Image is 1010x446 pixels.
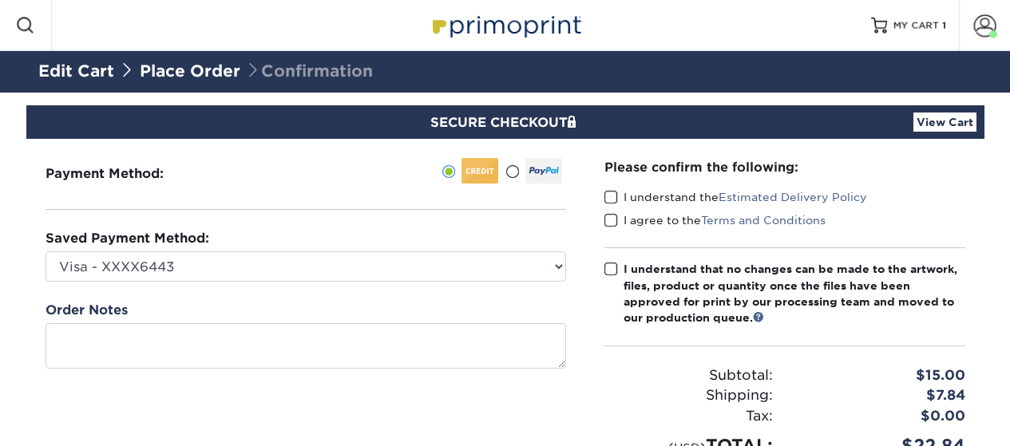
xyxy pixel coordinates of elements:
[942,20,946,31] span: 1
[430,115,580,130] span: SECURE CHECKOUT
[426,8,585,42] img: Primoprint
[46,229,209,248] label: Saved Payment Method:
[913,112,976,132] a: View Cart
[38,61,114,81] a: Edit Cart
[719,191,867,203] a: Estimated Delivery Policy
[140,61,240,81] a: Place Order
[46,301,128,320] label: Order Notes
[592,406,785,427] div: Tax:
[785,385,977,406] div: $7.84
[604,189,867,205] label: I understand the
[592,385,785,406] div: Shipping:
[604,212,826,228] label: I agree to the
[604,158,965,176] div: Please confirm the following:
[624,261,965,326] div: I understand that no changes can be made to the artwork, files, product or quantity once the file...
[701,214,826,227] a: Terms and Conditions
[592,365,785,386] div: Subtotal:
[893,19,939,33] span: MY CART
[785,365,977,386] div: $15.00
[245,61,373,81] span: Confirmation
[46,166,203,181] h3: Payment Method:
[785,406,977,427] div: $0.00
